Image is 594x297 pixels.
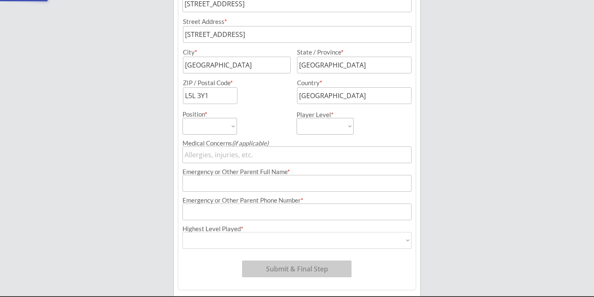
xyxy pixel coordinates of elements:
[183,80,289,86] div: ZIP / Postal Code
[182,140,412,146] div: Medical Concerns
[183,18,412,25] div: Street Address
[232,139,268,147] em: (if applicable)
[297,49,401,55] div: State / Province
[182,226,412,232] div: Highest Level Played
[297,80,401,86] div: Country
[182,111,226,117] div: Position
[242,261,352,277] button: Submit & Final Step
[183,49,289,55] div: City
[182,169,412,175] div: Emergency or Other Parent Full Name
[182,146,412,163] input: Allergies, injuries, etc.
[297,112,354,118] div: Player Level
[182,197,412,203] div: Emergency or Other Parent Phone Number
